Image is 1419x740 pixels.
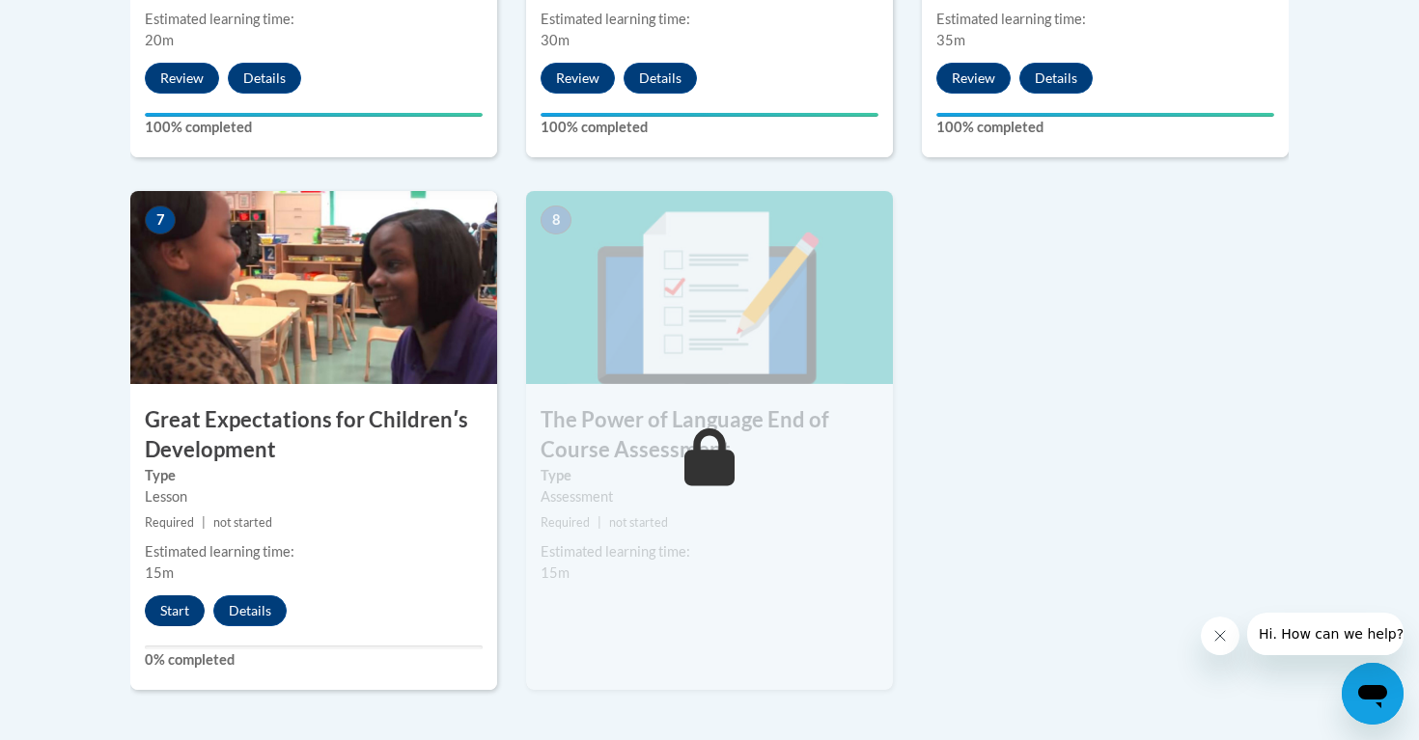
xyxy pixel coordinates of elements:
[1342,663,1404,725] iframe: Button to launch messaging window
[145,117,483,138] label: 100% completed
[936,63,1011,94] button: Review
[228,63,301,94] button: Details
[624,63,697,94] button: Details
[541,206,571,234] span: 8
[526,405,893,465] h3: The Power of Language End of Course Assessment
[936,113,1274,117] div: Your progress
[541,564,570,581] span: 15m
[145,541,483,562] div: Estimated learning time:
[541,515,590,530] span: Required
[145,564,174,581] span: 15m
[145,9,483,30] div: Estimated learning time:
[1201,617,1239,655] iframe: Close message
[145,32,174,48] span: 20m
[145,113,483,117] div: Your progress
[130,405,497,465] h3: Great Expectations for Childrenʹs Development
[145,465,483,486] label: Type
[541,486,878,507] div: Assessment
[541,113,878,117] div: Your progress
[541,9,878,30] div: Estimated learning time:
[145,486,483,507] div: Lesson
[130,191,497,384] img: Course Image
[936,32,965,48] span: 35m
[936,9,1274,30] div: Estimated learning time:
[202,515,206,530] span: |
[541,541,878,562] div: Estimated learning time:
[145,206,176,234] span: 7
[1019,63,1093,94] button: Details
[145,63,219,94] button: Review
[936,117,1274,138] label: 100% completed
[526,191,893,384] img: Course Image
[541,465,878,486] label: Type
[213,515,272,530] span: not started
[145,595,205,626] button: Start
[1247,613,1404,655] iframe: Message from company
[541,32,570,48] span: 30m
[145,649,483,671] label: 0% completed
[541,63,615,94] button: Review
[598,515,601,530] span: |
[609,515,668,530] span: not started
[541,117,878,138] label: 100% completed
[213,595,287,626] button: Details
[145,515,194,530] span: Required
